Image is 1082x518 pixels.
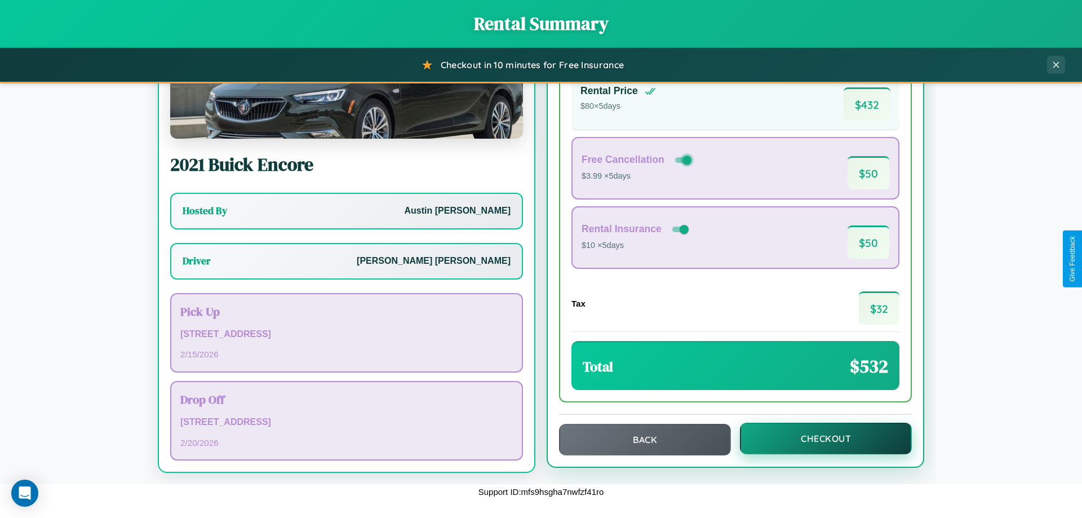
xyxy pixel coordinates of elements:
[580,99,656,114] p: $ 80 × 5 days
[571,299,586,308] h4: Tax
[559,424,731,455] button: Back
[850,354,888,379] span: $ 532
[357,253,511,269] p: [PERSON_NAME] [PERSON_NAME]
[180,435,513,450] p: 2 / 20 / 2026
[183,204,227,218] h3: Hosted By
[11,11,1071,36] h1: Rental Summary
[180,303,513,320] h3: Pick Up
[583,357,613,376] h3: Total
[441,59,624,70] span: Checkout in 10 minutes for Free Insurance
[848,156,889,189] span: $ 50
[478,484,604,499] p: Support ID: mfs9hsgha7nwfzf41ro
[848,225,889,259] span: $ 50
[180,347,513,362] p: 2 / 15 / 2026
[580,85,638,97] h4: Rental Price
[11,480,38,507] div: Open Intercom Messenger
[180,414,513,431] p: [STREET_ADDRESS]
[844,87,890,121] span: $ 432
[582,223,662,235] h4: Rental Insurance
[740,423,912,454] button: Checkout
[582,154,664,166] h4: Free Cancellation
[405,203,511,219] p: Austin [PERSON_NAME]
[859,291,899,325] span: $ 32
[183,254,211,268] h3: Driver
[1068,236,1076,282] div: Give Feedback
[582,169,694,184] p: $3.99 × 5 days
[180,391,513,408] h3: Drop Off
[170,152,523,177] h2: 2021 Buick Encore
[582,238,691,253] p: $10 × 5 days
[180,326,513,343] p: [STREET_ADDRESS]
